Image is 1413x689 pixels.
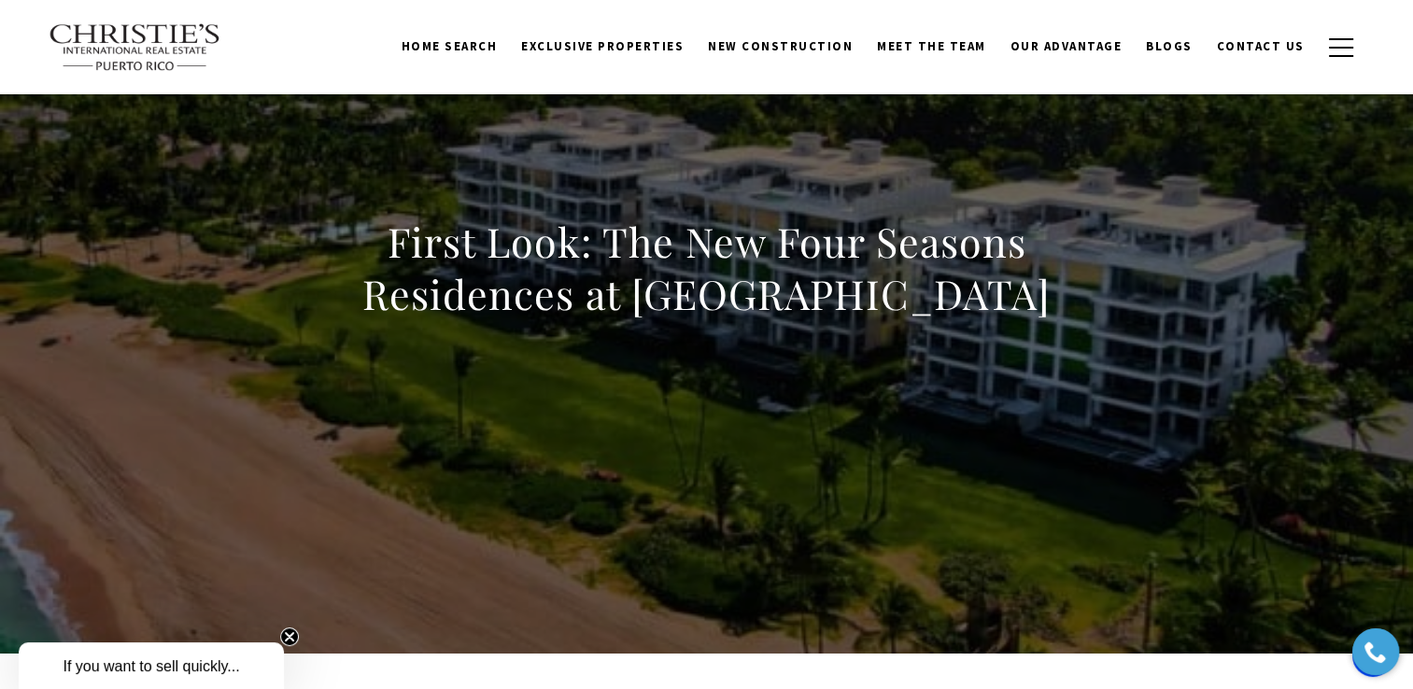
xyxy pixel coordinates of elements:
[19,642,284,689] div: If you want to sell quickly...Close teaser
[1010,38,1123,54] span: Our Advantage
[865,29,998,64] a: Meet the Team
[696,29,865,64] a: New Construction
[1146,38,1193,54] span: Blogs
[63,658,239,674] span: If you want to sell quickly...
[1134,29,1205,64] a: Blogs
[389,29,510,64] a: Home Search
[998,29,1135,64] a: Our Advantage
[708,38,853,54] span: New Construction
[295,216,1119,320] h1: First Look: The New Four Seasons Residences at [GEOGRAPHIC_DATA]
[49,23,222,72] img: Christie's International Real Estate text transparent background
[1217,38,1305,54] span: Contact Us
[521,38,684,54] span: Exclusive Properties
[280,627,299,646] button: Close teaser
[509,29,696,64] a: Exclusive Properties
